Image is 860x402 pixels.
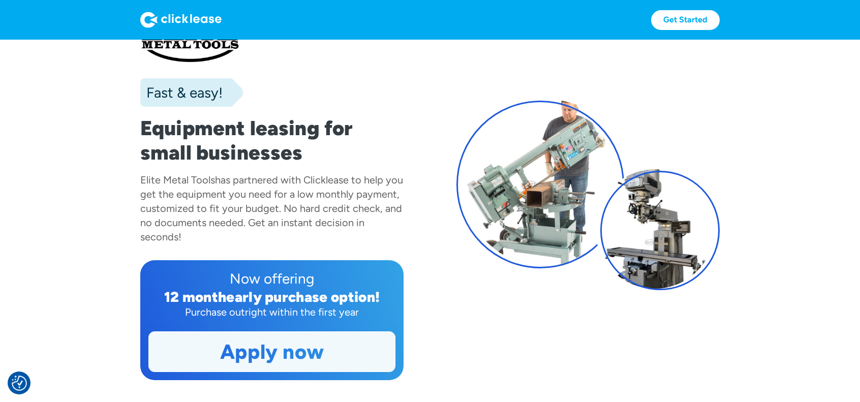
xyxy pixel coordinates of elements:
div: Fast & easy! [140,82,223,103]
a: Apply now [149,332,395,372]
img: Logo [140,12,222,28]
div: early purchase option! [226,288,380,305]
div: Purchase outright within the first year [148,305,395,319]
a: Get Started [651,10,720,30]
div: 12 month [164,288,227,305]
img: Revisit consent button [12,376,27,391]
h1: Equipment leasing for small businesses [140,116,404,165]
div: Elite Metal Tools [140,174,215,186]
div: has partnered with Clicklease to help you get the equipment you need for a low monthly payment, c... [140,174,403,243]
button: Consent Preferences [12,376,27,391]
div: Now offering [148,268,395,289]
